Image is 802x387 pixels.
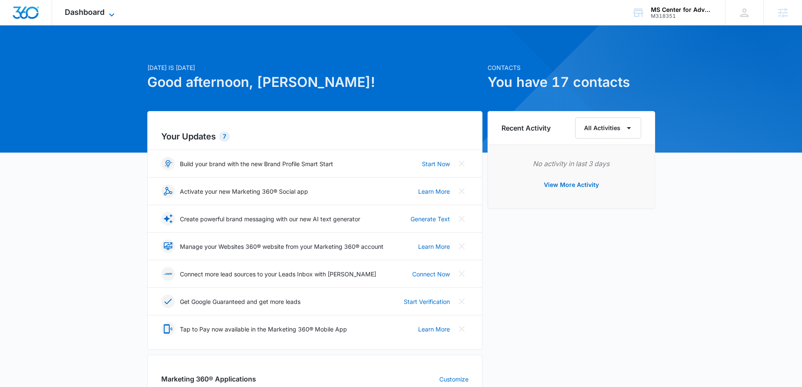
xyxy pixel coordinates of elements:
[180,187,308,196] p: Activate your new Marketing 360® Social app
[418,325,450,334] a: Learn More
[180,325,347,334] p: Tap to Pay now available in the Marketing 360® Mobile App
[502,159,641,169] p: No activity in last 3 days
[147,72,482,92] h1: Good afternoon, [PERSON_NAME]!
[439,375,469,384] a: Customize
[455,212,469,226] button: Close
[455,295,469,308] button: Close
[180,214,360,223] p: Create powerful brand messaging with our new AI text generator
[412,270,450,278] a: Connect Now
[180,159,333,168] p: Build your brand with the new Brand Profile Smart Start
[488,63,655,72] p: Contacts
[180,270,376,278] p: Connect more lead sources to your Leads Inbox with [PERSON_NAME]
[161,374,256,384] h2: Marketing 360® Applications
[455,157,469,170] button: Close
[147,63,482,72] p: [DATE] is [DATE]
[161,130,469,143] h2: Your Updates
[411,214,450,223] a: Generate Text
[180,242,383,251] p: Manage your Websites 360® website from your Marketing 360® account
[418,187,450,196] a: Learn More
[65,8,105,17] span: Dashboard
[651,13,713,19] div: account id
[455,184,469,198] button: Close
[418,242,450,251] a: Learn More
[455,322,469,336] button: Close
[535,175,607,195] button: View More Activity
[575,117,641,139] button: All Activities
[651,6,713,13] div: account name
[219,131,230,142] div: 7
[502,123,551,133] h6: Recent Activity
[180,297,300,306] p: Get Google Guaranteed and get more leads
[488,72,655,92] h1: You have 17 contacts
[404,297,450,306] a: Start Verification
[455,239,469,253] button: Close
[422,159,450,168] a: Start Now
[455,267,469,281] button: Close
